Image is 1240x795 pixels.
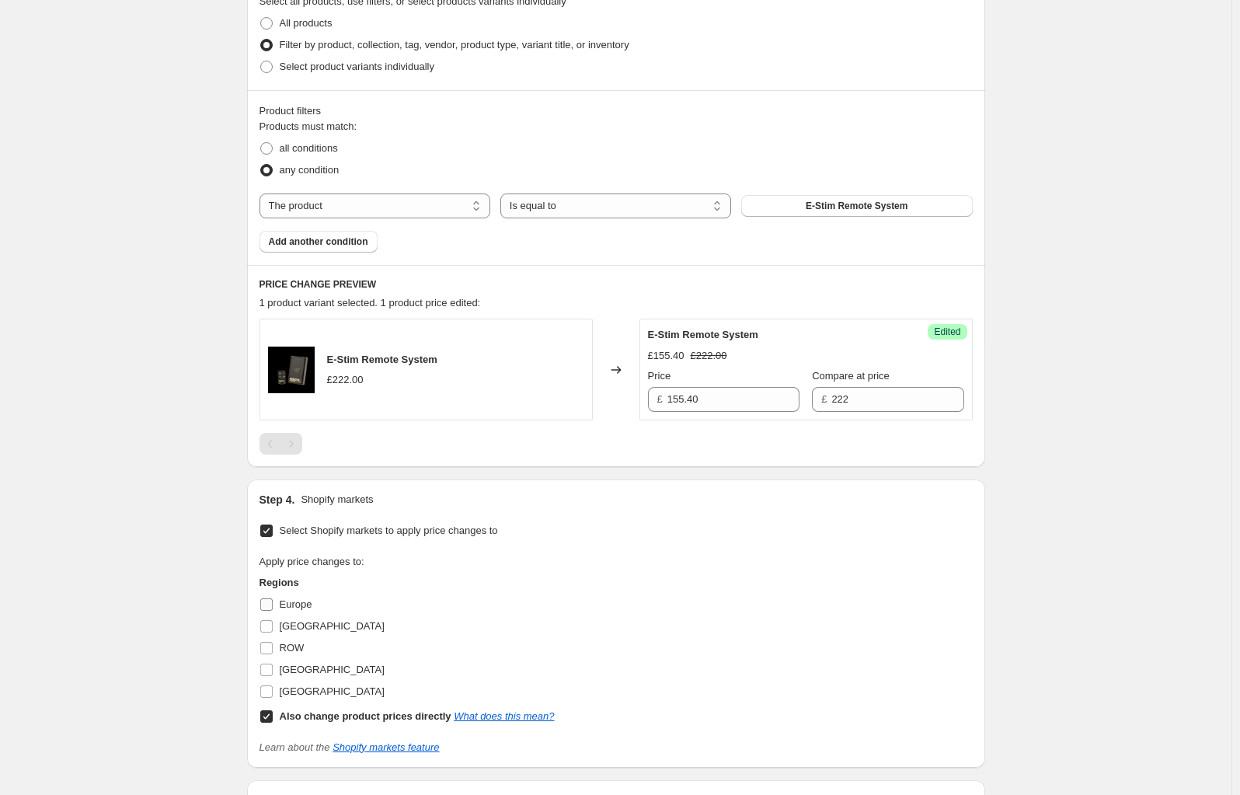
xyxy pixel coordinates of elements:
div: £155.40 [648,348,684,364]
span: £ [657,393,663,405]
span: Select Shopify markets to apply price changes to [280,525,498,536]
span: ROW [280,642,305,654]
p: Shopify markets [301,492,373,507]
div: Product filters [259,103,973,119]
span: Edited [934,326,960,338]
span: Compare at price [812,370,890,382]
span: all conditions [280,142,338,154]
button: E-Stim Remote System [741,195,972,217]
span: Price [648,370,671,382]
i: Learn about the [259,741,440,753]
strike: £222.00 [691,348,727,364]
h2: Step 4. [259,492,295,507]
h3: Regions [259,575,555,591]
span: E-Stim Remote System [648,329,758,340]
b: Also change product prices directly [280,710,451,722]
span: E-Stim Remote System [327,354,437,365]
h6: PRICE CHANGE PREVIEW [259,278,973,291]
a: What does this mean? [454,710,554,722]
span: Add another condition [269,235,368,248]
span: £ [821,393,827,405]
span: Europe [280,598,312,610]
a: Shopify markets feature [333,741,439,753]
span: Select product variants individually [280,61,434,72]
span: 1 product variant selected. 1 product price edited: [259,297,481,309]
span: [GEOGRAPHIC_DATA] [280,685,385,697]
span: Products must match: [259,120,357,132]
span: [GEOGRAPHIC_DATA] [280,664,385,675]
span: E-Stim Remote System [806,200,907,212]
nav: Pagination [259,433,302,455]
span: Filter by product, collection, tag, vendor, product type, variant title, or inventory [280,39,629,51]
span: All products [280,17,333,29]
div: £222.00 [327,372,364,388]
span: Apply price changes to: [259,556,364,567]
img: E-Stim_Remote_System_80x.png [268,347,315,393]
span: any condition [280,164,340,176]
button: Add another condition [259,231,378,253]
span: [GEOGRAPHIC_DATA] [280,620,385,632]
